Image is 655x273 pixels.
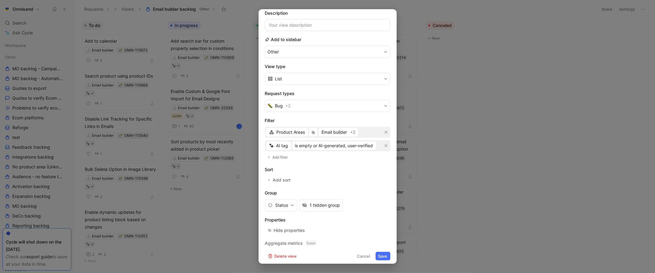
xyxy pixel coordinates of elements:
button: AI tag [266,141,291,150]
span: Bug [275,102,283,110]
span: Add filter [272,154,288,160]
button: Hide properties [265,226,308,235]
h2: Sort [265,166,390,173]
span: Email builder [322,129,347,136]
button: Other [265,46,390,58]
button: 1 hidden group [299,199,343,211]
button: Product Areas [266,128,308,136]
button: 🐛Bug+2 [265,100,390,112]
span: + 2 [286,102,291,110]
h2: View type [265,63,390,70]
button: Status [265,199,297,211]
button: List [265,73,390,85]
span: Add sort [273,176,291,184]
button: is empty or AI-generated, user-verified [292,141,376,150]
img: 🐛 [268,103,273,108]
span: is empty or AI-generated, user-verified [295,142,373,149]
button: Cancel [354,252,373,260]
button: is [309,128,318,136]
h2: Filter [265,117,390,124]
input: Your view description [265,19,390,31]
span: Soon [306,240,317,246]
h2: Properties [265,216,390,224]
button: Email builder+2 [319,128,358,136]
button: Add filter [265,154,291,161]
h2: Aggregate metrics [265,240,390,247]
h2: Add to sidebar [265,36,302,43]
div: 1 hidden group [310,202,340,209]
button: Delete view [265,252,300,260]
div: Hide properties [274,227,305,234]
div: +2 [350,129,355,136]
span: is [312,129,315,136]
button: Add sort [265,176,294,184]
span: Product Areas [276,129,305,136]
h2: Group [265,189,390,197]
h2: Request types [265,90,390,97]
h2: Description [265,10,288,17]
button: Save [376,252,390,260]
span: AI tag [276,142,288,149]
